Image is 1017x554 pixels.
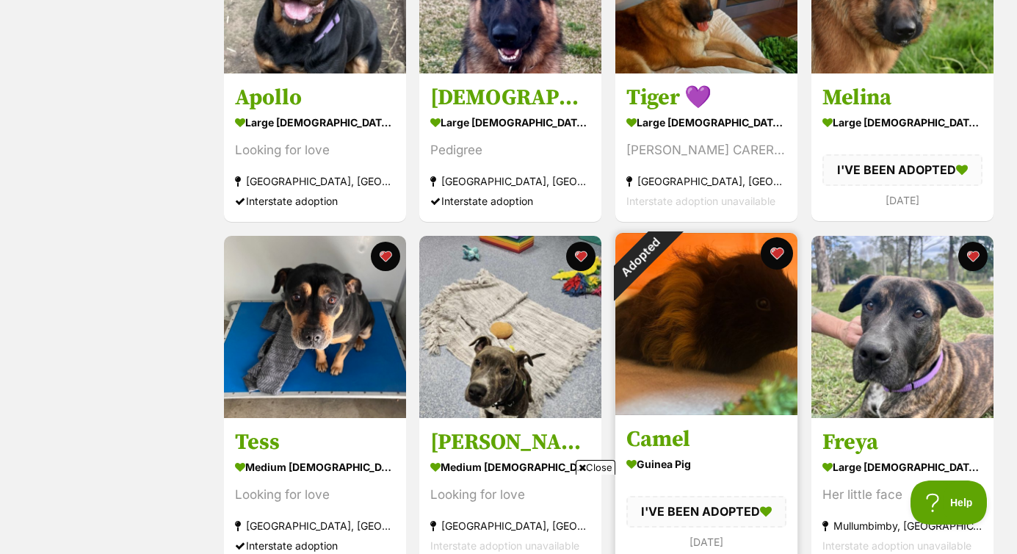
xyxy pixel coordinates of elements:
[822,190,982,210] div: [DATE]
[626,140,786,160] div: [PERSON_NAME] CARER NEEDED
[576,460,615,475] span: Close
[419,236,601,418] img: Sam
[811,73,994,220] a: Melina large [DEMOGRAPHIC_DATA] Dog I'VE BEEN ADOPTED [DATE] favourite
[626,171,786,191] div: [GEOGRAPHIC_DATA], [GEOGRAPHIC_DATA]
[430,112,590,133] div: large [DEMOGRAPHIC_DATA] Dog
[242,481,776,547] iframe: Advertisement
[811,236,994,418] img: Freya
[235,171,395,191] div: [GEOGRAPHIC_DATA], [GEOGRAPHIC_DATA]
[626,453,786,475] div: Guinea Pig
[224,236,406,418] img: Tess
[370,242,399,271] button: favourite
[626,84,786,112] h3: Tiger 💜
[822,516,982,536] div: Mullumbimby, [GEOGRAPHIC_DATA]
[911,481,988,525] iframe: Help Scout Beacon - Open
[615,73,797,222] a: Tiger 💜 large [DEMOGRAPHIC_DATA] Dog [PERSON_NAME] CARER NEEDED [GEOGRAPHIC_DATA], [GEOGRAPHIC_DA...
[235,112,395,133] div: large [DEMOGRAPHIC_DATA] Dog
[958,242,988,271] button: favourite
[419,73,601,222] a: [DEMOGRAPHIC_DATA] large [DEMOGRAPHIC_DATA] Dog Pedigree [GEOGRAPHIC_DATA], [GEOGRAPHIC_DATA] Int...
[566,242,596,271] button: favourite
[430,456,590,478] div: medium [DEMOGRAPHIC_DATA] Dog
[822,539,971,552] span: Interstate adoption unavailable
[430,140,590,160] div: Pedigree
[626,425,786,453] h3: Camel
[235,456,395,478] div: medium [DEMOGRAPHIC_DATA] Dog
[761,237,793,270] button: favourite
[822,428,982,456] h3: Freya
[235,191,395,211] div: Interstate adoption
[224,73,406,222] a: Apollo large [DEMOGRAPHIC_DATA] Dog Looking for love [GEOGRAPHIC_DATA], [GEOGRAPHIC_DATA] Interst...
[626,195,775,207] span: Interstate adoption unavailable
[430,428,590,456] h3: [PERSON_NAME]
[822,485,982,505] div: Her little face
[626,112,786,133] div: large [DEMOGRAPHIC_DATA] Dog
[235,140,395,160] div: Looking for love
[822,456,982,478] div: large [DEMOGRAPHIC_DATA] Dog
[419,62,601,76] a: On Hold
[615,403,797,418] a: Adopted
[430,171,590,191] div: [GEOGRAPHIC_DATA], [GEOGRAPHIC_DATA]
[430,84,590,112] h3: [DEMOGRAPHIC_DATA]
[822,154,982,185] div: I'VE BEEN ADOPTED
[235,516,395,536] div: [GEOGRAPHIC_DATA], [GEOGRAPHIC_DATA]
[822,84,982,112] h3: Melina
[235,485,395,505] div: Looking for love
[596,214,684,301] div: Adopted
[235,428,395,456] h3: Tess
[615,233,797,415] img: Camel
[430,191,590,211] div: Interstate adoption
[235,84,395,112] h3: Apollo
[822,112,982,133] div: large [DEMOGRAPHIC_DATA] Dog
